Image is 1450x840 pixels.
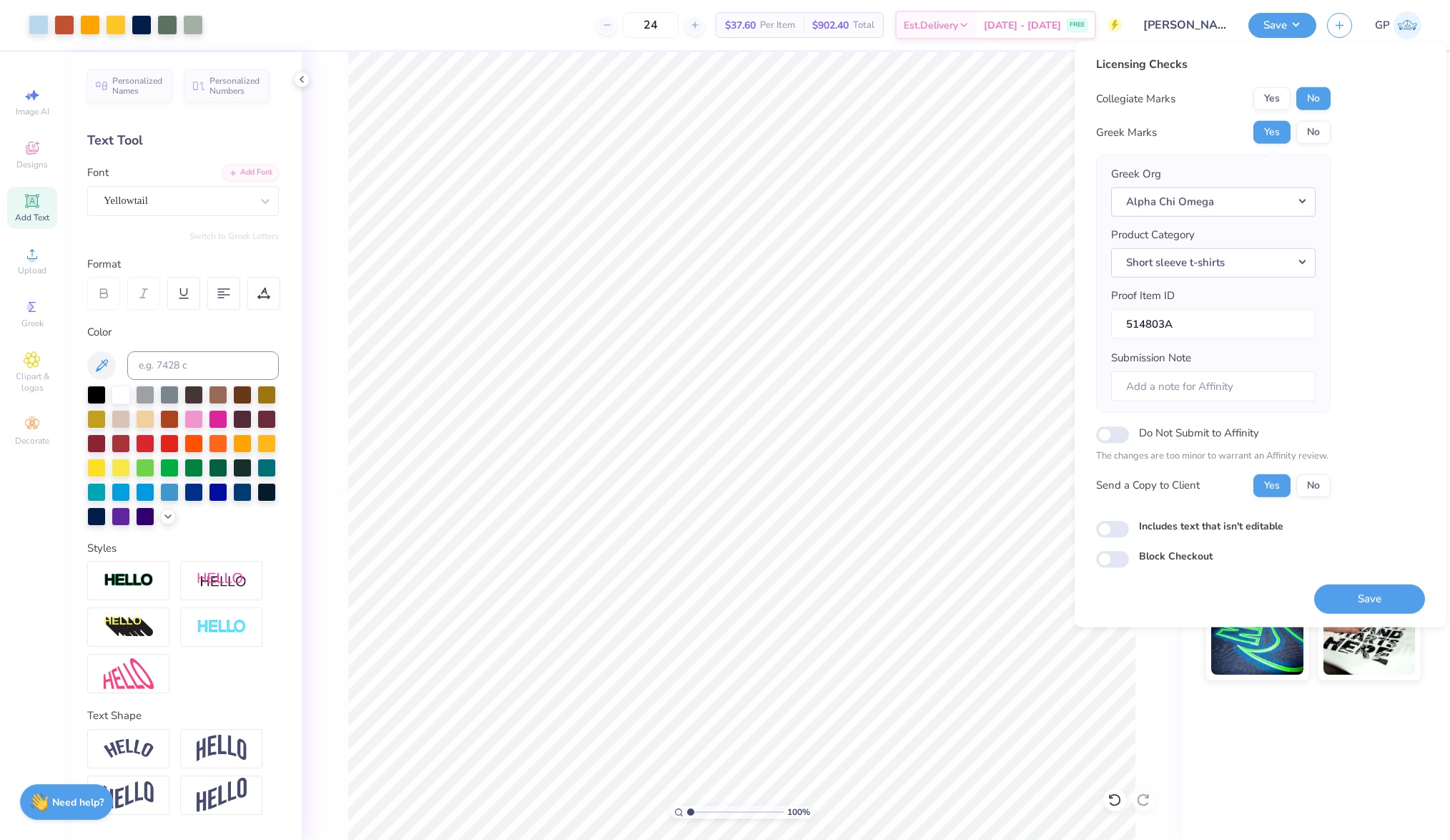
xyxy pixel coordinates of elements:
[222,165,279,181] div: Add Font
[197,778,247,813] img: Rise
[197,619,247,635] img: Negative Space
[7,371,57,394] span: Clipart & logos
[104,572,154,589] img: Stroke
[1253,121,1291,144] button: Yes
[87,324,279,341] div: Color
[853,18,874,33] span: Total
[15,212,49,223] span: Add Text
[1096,91,1175,107] div: Collegiate Marks
[197,572,247,590] img: Shadow
[1375,11,1421,39] a: GP
[812,18,849,33] span: $902.40
[104,658,154,689] img: Free Distort
[1070,20,1085,30] span: FREE
[104,739,154,758] img: Arc
[1096,477,1200,494] div: Send a Copy to Client
[1096,449,1331,464] p: The changes are too minor to warrant an Affinity review.
[623,12,679,38] input: – –
[1139,549,1213,564] label: Block Checkout
[87,540,279,557] div: Styles
[1394,11,1421,39] img: Gene Padilla
[1253,474,1291,497] button: Yes
[725,18,756,33] span: $37.60
[760,18,795,33] span: Per Item
[1139,518,1283,533] label: Includes text that isn't editable
[904,18,958,33] span: Est. Delivery
[1111,288,1175,304] label: Proof Item ID
[1139,424,1259,442] label: Do Not Submit to Affinity
[1111,248,1316,277] button: Short sleeve t-shirts
[1248,13,1316,38] button: Save
[1296,87,1331,110] button: No
[104,616,154,639] img: 3d Illusion
[87,131,279,150] div: Text Tool
[1096,124,1157,141] div: Greek Marks
[1096,56,1331,73] div: Licensing Checks
[52,796,104,809] strong: Need help?
[112,76,163,96] span: Personalized Names
[1111,166,1161,182] label: Greek Org
[1253,87,1291,110] button: Yes
[1314,584,1425,613] button: Save
[87,708,279,724] div: Text Shape
[104,781,154,809] img: Flag
[1296,121,1331,144] button: No
[1133,11,1238,39] input: Untitled Design
[87,165,109,181] label: Font
[197,735,247,762] img: Arch
[1296,474,1331,497] button: No
[189,230,279,242] button: Switch to Greek Letters
[1111,350,1191,366] label: Submission Note
[1375,17,1390,34] span: GP
[127,351,279,380] input: e.g. 7428 c
[18,265,46,276] span: Upload
[16,106,49,117] span: Image AI
[1111,187,1316,216] button: Alpha Chi Omega
[87,256,280,273] div: Format
[16,159,48,170] span: Designs
[21,318,44,329] span: Greek
[1211,603,1303,675] img: Glow in the Dark Ink
[209,76,260,96] span: Personalized Numbers
[984,18,1061,33] span: [DATE] - [DATE]
[1111,371,1316,401] input: Add a note for Affinity
[15,435,49,446] span: Decorate
[1111,227,1195,243] label: Product Category
[1323,603,1416,675] img: Water based Ink
[787,806,810,819] span: 100 %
